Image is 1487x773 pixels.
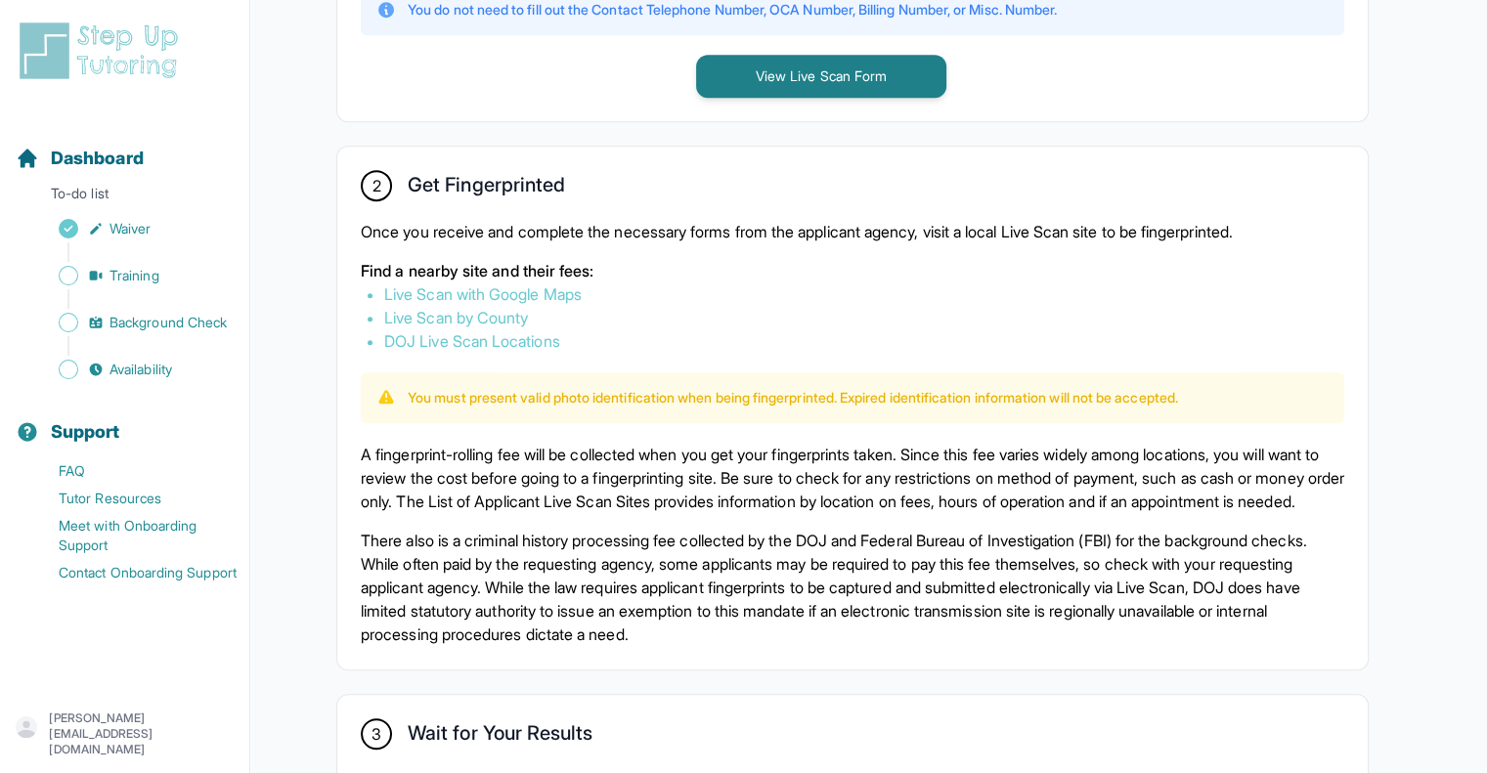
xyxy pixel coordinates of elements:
button: Support [8,387,241,453]
p: Find a nearby site and their fees: [361,259,1344,282]
a: FAQ [16,457,249,485]
a: Background Check [16,309,249,336]
span: Support [51,418,120,446]
span: Background Check [109,313,227,332]
button: View Live Scan Form [696,55,946,98]
button: Dashboard [8,113,241,180]
a: Training [16,262,249,289]
p: [PERSON_NAME][EMAIL_ADDRESS][DOMAIN_NAME] [49,710,234,757]
a: Tutor Resources [16,485,249,512]
a: Live Scan with Google Maps [384,284,582,304]
p: You must present valid photo identification when being fingerprinted. Expired identification info... [408,388,1178,408]
span: Dashboard [51,145,144,172]
img: logo [16,20,190,82]
h2: Wait for Your Results [408,721,592,752]
p: To-do list [8,184,241,211]
p: A fingerprint-rolling fee will be collected when you get your fingerprints taken. Since this fee ... [361,443,1344,513]
a: Meet with Onboarding Support [16,512,249,559]
span: Waiver [109,219,151,238]
span: 2 [372,174,380,197]
a: Dashboard [16,145,144,172]
a: Live Scan by County [384,308,528,327]
a: Contact Onboarding Support [16,559,249,586]
span: Training [109,266,159,285]
h2: Get Fingerprinted [408,173,565,204]
span: Availability [109,360,172,379]
a: Availability [16,356,249,383]
a: DOJ Live Scan Locations [384,331,560,351]
p: Once you receive and complete the necessary forms from the applicant agency, visit a local Live S... [361,220,1344,243]
a: View Live Scan Form [696,65,946,85]
a: Waiver [16,215,249,242]
button: [PERSON_NAME][EMAIL_ADDRESS][DOMAIN_NAME] [16,710,234,757]
span: 3 [372,722,381,746]
p: There also is a criminal history processing fee collected by the DOJ and Federal Bureau of Invest... [361,529,1344,646]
